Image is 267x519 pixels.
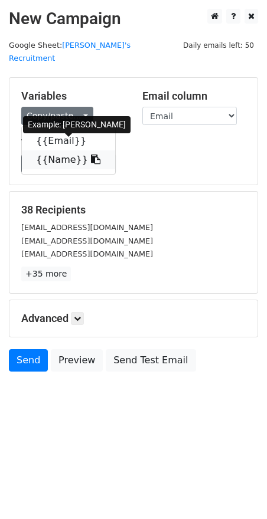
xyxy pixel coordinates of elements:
a: +35 more [21,267,71,281]
a: [PERSON_NAME]'s Recruitment [9,41,131,63]
small: [EMAIL_ADDRESS][DOMAIN_NAME] [21,236,153,245]
h5: Variables [21,90,125,103]
small: [EMAIL_ADDRESS][DOMAIN_NAME] [21,249,153,258]
span: Daily emails left: 50 [179,39,258,52]
a: {{Email}} [22,132,115,150]
h5: Advanced [21,312,246,325]
a: Copy/paste... [21,107,93,125]
h5: Email column [142,90,246,103]
h2: New Campaign [9,9,258,29]
a: Preview [51,349,103,372]
a: Send [9,349,48,372]
h5: 38 Recipients [21,203,246,216]
iframe: Chat Widget [208,462,267,519]
small: Google Sheet: [9,41,131,63]
a: Send Test Email [106,349,196,372]
a: {{Name}} [22,150,115,169]
small: [EMAIL_ADDRESS][DOMAIN_NAME] [21,223,153,232]
a: Daily emails left: 50 [179,41,258,50]
div: Example: [PERSON_NAME] [23,116,131,133]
